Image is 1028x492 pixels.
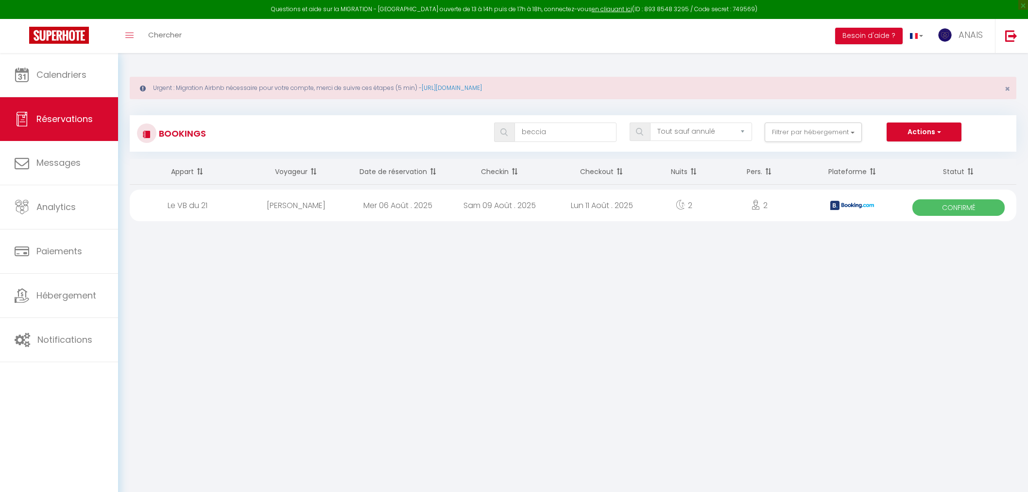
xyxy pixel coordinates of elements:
a: [URL][DOMAIN_NAME] [422,84,482,92]
th: Sort by rentals [130,159,245,185]
a: Chercher [141,19,189,53]
span: Hébergement [36,289,96,301]
th: Sort by checkin [449,159,551,185]
button: Besoin d'aide ? [835,28,903,44]
span: × [1005,83,1010,95]
span: Messages [36,157,81,169]
th: Sort by nights [653,159,715,185]
th: Sort by status [901,159,1016,185]
th: Sort by booking date [347,159,449,185]
th: Sort by guest [245,159,347,185]
span: Analytics [36,201,76,213]
button: Close [1005,85,1010,93]
a: ... ANAIS [930,19,995,53]
th: Sort by checkout [551,159,653,185]
img: logout [1005,30,1017,42]
th: Sort by people [715,159,804,185]
iframe: LiveChat chat widget [987,451,1028,492]
span: ANAIS [959,29,983,41]
input: Chercher [514,123,617,142]
span: Chercher [148,30,182,40]
th: Sort by channel [804,159,901,185]
span: Paiements [36,245,82,257]
span: Calendriers [36,69,86,81]
img: Super Booking [29,27,89,44]
button: Filtrer par hébergement [765,123,862,142]
button: Actions [887,123,961,142]
span: Notifications [37,334,92,346]
div: Urgent : Migration Airbnb nécessaire pour votre compte, merci de suivre ces étapes (5 min) - [130,77,1016,99]
span: Réservations [36,113,93,125]
img: ... [938,28,952,42]
h3: Bookings [156,123,206,144]
a: en cliquant ici [592,5,632,13]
